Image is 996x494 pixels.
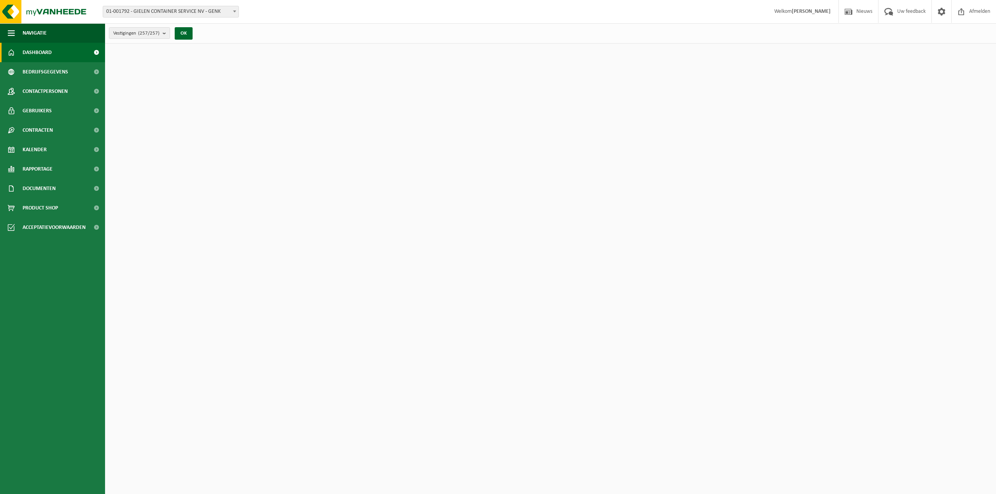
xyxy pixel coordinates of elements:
count: (257/257) [138,31,160,36]
button: Vestigingen(257/257) [109,27,170,39]
span: Product Shop [23,198,58,218]
span: Gebruikers [23,101,52,120]
span: Kalender [23,140,47,159]
span: Dashboard [23,43,52,62]
span: Acceptatievoorwaarden [23,218,86,237]
span: Navigatie [23,23,47,43]
span: Contracten [23,120,53,140]
span: Contactpersonen [23,82,68,101]
button: OK [175,27,193,40]
span: Rapportage [23,159,53,179]
span: Vestigingen [113,28,160,39]
span: 01-001792 - GIELEN CONTAINER SERVICE NV - GENK [103,6,239,17]
span: Bedrijfsgegevens [23,62,68,82]
strong: [PERSON_NAME] [792,9,831,14]
span: 01-001792 - GIELEN CONTAINER SERVICE NV - GENK [103,6,238,17]
span: Documenten [23,179,56,198]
